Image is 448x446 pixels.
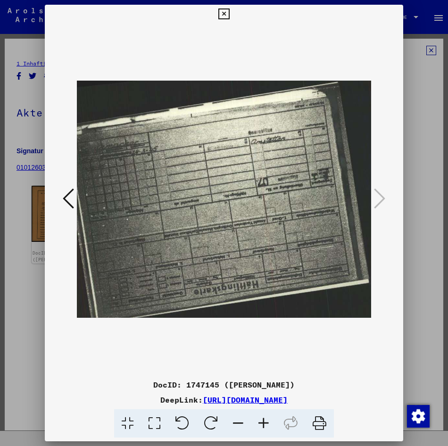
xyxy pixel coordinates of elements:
img: 002.jpg [77,24,371,375]
div: DeepLink: [45,394,403,405]
div: DocID: 1747145 ([PERSON_NAME]) [45,379,403,390]
div: Zustimmung ändern [407,405,429,427]
a: [URL][DOMAIN_NAME] [203,395,288,405]
img: Zustimmung ändern [407,405,430,428]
